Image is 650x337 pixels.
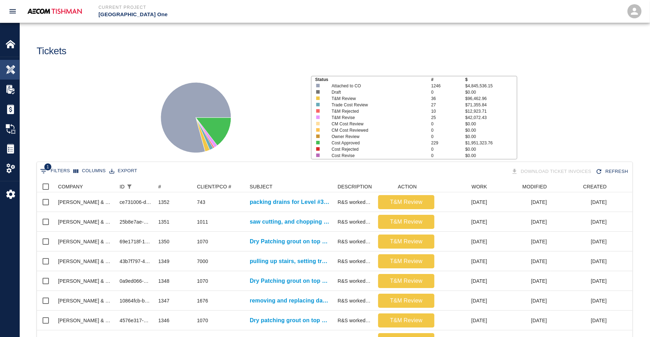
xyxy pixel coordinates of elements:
div: [DATE] [550,212,610,232]
div: DESCRIPTION [334,181,375,192]
a: Dry Patching grout on top of beams Column line D/13 2nd floor, and L/7 2nd floor. [250,277,331,285]
div: CLIENT/PCO # [197,181,231,192]
div: [DATE] [491,212,550,232]
div: ce731006-dff8-44a4-83cd-672cf576ea5f [120,199,151,206]
div: [DATE] [438,271,491,291]
p: Cost Revise [332,152,421,159]
p: 0 [431,89,465,95]
div: 1 active filter [125,182,134,192]
p: removing and replacing damaged Styrofoam East Pier Level #2 Gate #2 [250,297,331,305]
div: R&S worked on Dry Patching grout on top of beams Column line D/13 2nd floor, and L/7 2nd floor. B... [338,277,371,285]
img: AECOM Tishman [25,6,84,16]
div: # [155,181,193,192]
p: 0 [431,152,465,159]
div: 1676 [197,297,208,304]
p: T&M Review [381,297,432,305]
p: 1246 [431,83,465,89]
div: 69e1718f-1127-482f-9b1f-535f536281fb [120,238,151,245]
div: 1350 [158,238,170,245]
div: [DATE] [550,271,610,291]
div: DESCRIPTION [338,181,372,192]
p: Dry Patching grout on top of beams Column line D/13 2nd floor. [250,237,331,246]
div: [DATE] [438,212,491,232]
div: 10864fcb-ba40-4713-93e9-65360d99e6d8 [120,297,151,304]
div: WORK [438,181,491,192]
div: Roger & Sons Concrete [58,218,113,225]
div: 743 [197,199,205,206]
div: MODIFIED [491,181,550,192]
p: Status [315,76,431,83]
div: 1070 [197,317,208,324]
p: T&M Review [381,198,432,206]
p: $0.00 [465,133,517,140]
p: T&M Review [381,277,432,285]
p: $0.00 [465,121,517,127]
p: 25 [431,114,465,121]
div: 1349 [158,258,170,265]
div: 0a9ed066-0b05-4654-ada8-46d62fcf2247 [120,277,151,285]
div: ACTION [375,181,438,192]
div: [DATE] [438,291,491,311]
a: pulling up stairs, setting treads and finishing concrete for Gate #12 stairs #3 to #4. [250,257,331,266]
div: [DATE] [491,311,550,330]
a: saw cutting, and chopping part of Level #3 slab edge to match steel above. 1 operator to pick man... [250,218,331,226]
div: [DATE] [491,232,550,251]
div: [DATE] [438,311,491,330]
button: Show filters [38,166,72,177]
div: Refresh the list [594,166,631,178]
div: [DATE] [550,291,610,311]
p: T&M Revise [332,114,421,121]
p: $0.00 [465,127,517,133]
div: [DATE] [550,192,610,212]
p: CM Cost Review [332,121,421,127]
p: $4,845,536.15 [465,83,517,89]
div: SUBJECT [250,181,273,192]
div: [DATE] [491,291,550,311]
div: [DATE] [550,311,610,330]
div: CREATED [550,181,610,192]
div: 1352 [158,199,170,206]
div: Chat Widget [615,303,650,337]
div: Roger & Sons Concrete [58,199,113,206]
a: Dry patching grout on top of beams getting man [DEMOGRAPHIC_DATA] man lift to 2nd floor and mater... [250,316,331,325]
div: 4576e317-2a6d-4ce9-8a62-1ea64fc24d9b [120,317,151,324]
div: 1346 [158,317,170,324]
div: R&S worked on packing drains for Level #3 15/w.5 West mock up bathroom, L2 B/15, L3 13/F, and L4 ... [338,199,371,206]
div: 1348 [158,277,170,285]
div: # [158,181,161,192]
div: [DATE] [491,271,550,291]
div: Roger & Sons Concrete [58,258,113,265]
p: CM Cost Reviewed [332,127,421,133]
button: Export [108,166,139,176]
div: Roger & Sons Concrete [58,238,113,245]
p: 0 [431,146,465,152]
p: Cost Approved [332,140,421,146]
p: $0.00 [465,89,517,95]
button: Refresh [594,166,631,178]
div: R&S worked on pulling up stairs, setting treads and finishing concrete for Gate #12 stairs #3 to ... [338,258,371,265]
p: $96,462.96 [465,95,517,102]
h1: Tickets [37,45,66,57]
div: 1351 [158,218,170,225]
p: T&M Review [332,95,421,102]
p: $0.00 [465,146,517,152]
div: 43b7f797-49c7-480b-82cc-1590b235fb67 [120,258,151,265]
button: Select columns [72,166,108,176]
p: $0.00 [465,152,517,159]
div: COMPANY [58,181,83,192]
div: WORK [472,181,487,192]
div: [DATE] [438,192,491,212]
div: ID [120,181,125,192]
div: Roger & Sons Concrete [58,317,113,324]
p: Attached to CO [332,83,421,89]
div: [DATE] [550,232,610,251]
p: T&M Review [381,316,432,325]
p: $12,923.71 [465,108,517,114]
div: R&S worked on Dry patching grout on top of beams getting man 1 man lift to 2nd floor and material... [338,317,371,324]
div: [DATE] [491,192,550,212]
div: 1011 [197,218,208,225]
p: T&M Review [381,257,432,266]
